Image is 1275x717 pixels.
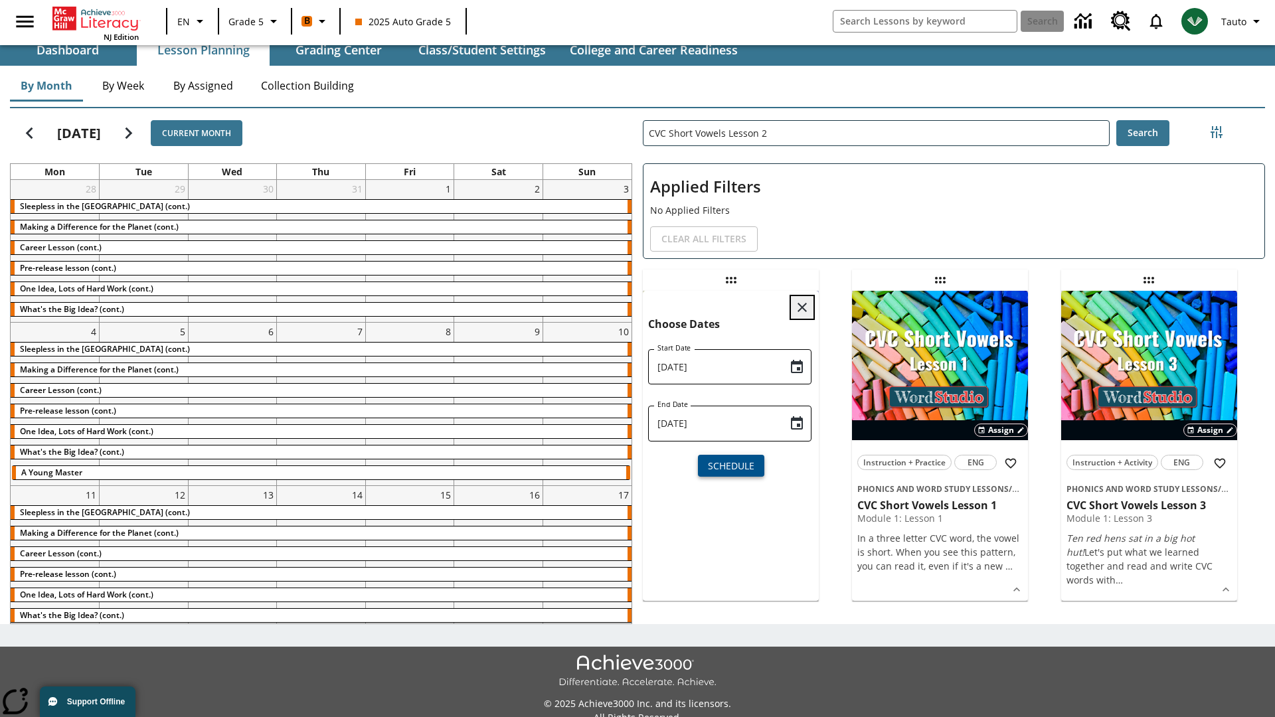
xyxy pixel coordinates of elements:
[20,568,116,580] span: Pre-release lesson (cont.)
[171,9,214,33] button: Language: EN, Select a language
[1,34,134,66] button: Dashboard
[20,446,124,457] span: What's the Big Idea? (cont.)
[11,200,632,213] div: Sleepless in the Animal Kingdom (cont.)
[11,609,632,622] div: What's the Big Idea? (cont.)
[52,5,139,32] a: Home
[11,343,632,356] div: Sleepless in the Animal Kingdom (cont.)
[784,354,810,380] button: Choose date, selected date is Aug 26, 2025
[543,323,632,486] td: August 10, 2025
[100,486,189,629] td: August 12, 2025
[648,315,813,487] div: Choose date
[1066,483,1218,495] span: Phonics and Word Study Lessons
[863,455,946,469] span: Instruction + Practice
[1103,3,1139,39] a: Resource Center, Will open in new tab
[1066,3,1103,40] a: Data Center
[648,315,813,333] h6: Choose Dates
[20,507,190,518] span: Sleepless in the Animal Kingdom (cont.)
[1208,451,1232,475] button: Add to Favorites
[42,164,68,179] a: Monday
[188,486,277,629] td: August 13, 2025
[365,323,454,486] td: August 8, 2025
[100,323,189,486] td: August 5, 2025
[1005,560,1013,572] span: …
[1173,455,1190,469] span: ENG
[527,486,543,504] a: August 16, 2025
[11,486,100,629] td: August 11, 2025
[20,405,116,416] span: Pre-release lesson (cont.)
[20,527,179,538] span: Making a Difference for the Planet (cont.)
[296,9,335,33] button: Boost Class color is orange. Change class color
[20,283,153,294] span: One Idea, Lots of Hard Work (cont.)
[11,241,632,254] div: Career Lesson (cont.)
[20,262,116,274] span: Pre-release lesson (cont.)
[100,180,189,323] td: July 29, 2025
[11,588,632,601] div: One Idea, Lots of Hard Work (cont.)
[104,32,139,42] span: NJ Edition
[1181,8,1208,35] img: avatar image
[852,291,1028,601] div: lesson details
[576,164,598,179] a: Sunday
[857,499,1023,513] h3: CVC Short Vowels Lesson 1
[650,171,1258,203] h2: Applied Filters
[443,180,454,198] a: August 1, 2025
[657,400,688,410] label: End Date
[454,486,543,629] td: August 16, 2025
[1012,483,1081,495] span: CVC Short Vowels
[277,323,366,486] td: August 7, 2025
[559,34,748,66] button: College and Career Readiness
[172,180,188,198] a: July 29, 2025
[657,343,691,353] label: Start Date
[219,164,245,179] a: Wednesday
[20,200,190,212] span: Sleepless in the Animal Kingdom (cont.)
[543,486,632,629] td: August 17, 2025
[11,568,632,581] div: Pre-release lesson (cont.)
[988,424,1014,436] span: Assign
[454,323,543,486] td: August 9, 2025
[632,103,1265,624] div: Search
[443,323,454,341] a: August 8, 2025
[172,486,188,504] a: August 12, 2025
[784,410,810,437] button: Choose date, selected date is Aug 26, 2025
[309,164,332,179] a: Thursday
[11,526,632,540] div: Making a Difference for the Planet (cont.)
[277,180,366,323] td: July 31, 2025
[20,242,102,253] span: Career Lesson (cont.)
[20,303,124,315] span: What's the Big Idea? (cont.)
[266,323,276,341] a: August 6, 2025
[1009,482,1019,495] span: /
[1072,455,1152,469] span: Instruction + Activity
[349,486,365,504] a: August 14, 2025
[228,15,264,29] span: Grade 5
[83,180,99,198] a: July 28, 2025
[621,180,632,198] a: August 3, 2025
[1116,574,1123,586] span: …
[857,483,1009,495] span: Phonics and Word Study Lessons
[698,455,764,477] button: Schedule
[90,70,156,102] button: By Week
[1066,531,1232,587] p: Let's put what we learned together and read and write CVC words wit
[21,467,82,478] span: A Young Master
[177,323,188,341] a: August 5, 2025
[57,125,101,141] h2: [DATE]
[643,163,1265,259] div: Applied Filters
[52,4,139,42] div: Home
[272,34,405,66] button: Grading Center
[930,270,951,291] div: Draggable lesson: CVC Short Vowels Lesson 1
[11,363,632,376] div: Making a Difference for the Planet (cont.)
[1066,481,1232,496] span: Topic: Phonics and Word Study Lessons/CVC Short Vowels
[11,425,632,438] div: One Idea, Lots of Hard Work (cont.)
[1110,574,1116,586] span: h
[11,180,100,323] td: July 28, 2025
[188,180,277,323] td: July 30, 2025
[5,2,44,41] button: Open side menu
[1221,15,1246,29] span: Tauto
[188,323,277,486] td: August 6, 2025
[250,70,365,102] button: Collection Building
[20,221,179,232] span: Making a Difference for the Planet (cont.)
[12,466,630,479] div: A Young Master
[999,451,1023,475] button: Add to Favorites
[968,455,984,469] span: ENG
[1138,270,1159,291] div: Draggable lesson: CVC Short Vowels Lesson 3
[11,506,632,519] div: Sleepless in the Animal Kingdom (cont.)
[532,323,543,341] a: August 9, 2025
